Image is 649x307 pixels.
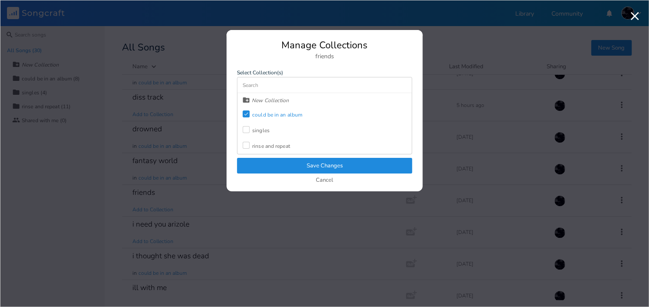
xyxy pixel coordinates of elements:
[237,40,412,50] div: Manage Collections
[252,128,270,133] div: singles
[252,143,290,149] div: rinse and repeat
[237,53,412,60] div: friends
[252,112,302,117] div: could be in an album
[237,77,412,93] input: Search
[316,177,333,184] button: Cancel
[237,70,412,75] label: Select Collection(s)
[237,158,412,174] button: Save Changes
[252,98,289,103] div: New Collection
